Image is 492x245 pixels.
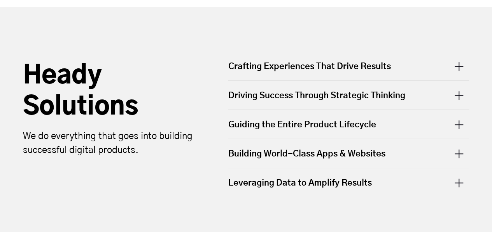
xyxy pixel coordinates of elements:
[23,61,198,123] h2: Heady Solutions
[228,139,469,168] div: Building World-Class Apps & Websites
[228,81,469,109] div: Driving Success Through Strategic Thinking
[228,61,469,80] div: Crafting Experiences That Drive Results
[228,168,469,197] div: Leveraging Data to Amplify Results
[23,129,198,157] p: We do everything that goes into building successful digital products.
[228,110,469,139] div: Guiding the Entire Product Lifecycle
